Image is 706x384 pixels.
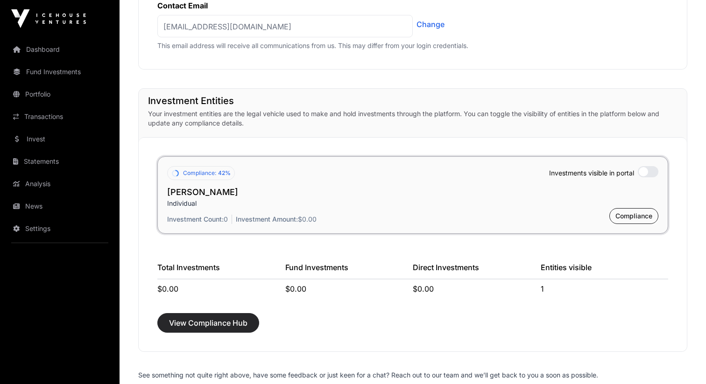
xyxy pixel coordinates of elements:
[7,174,112,194] a: Analysis
[157,313,259,333] button: View Compliance Hub
[549,168,634,178] span: Investments visible in portal
[7,62,112,82] a: Fund Investments
[157,1,208,10] label: Contact Email
[157,262,285,279] div: Total Investments
[169,317,247,328] span: View Compliance Hub
[138,370,687,380] p: See something not quite right above, have some feedback or just keen for a chat? Reach out to our...
[7,129,112,149] a: Invest
[157,322,259,332] a: View Compliance Hub
[157,41,668,50] p: This email address will receive all communications from us. This may differ from your login crede...
[285,283,413,294] div: $0.00
[609,208,658,224] button: Compliance
[7,84,112,105] a: Portfolio
[541,262,669,279] div: Entities visible
[638,166,658,177] label: Minimum 1 Entity Active
[609,214,658,223] a: Compliance
[157,15,413,37] p: [EMAIL_ADDRESS][DOMAIN_NAME]
[7,151,112,172] a: Statements
[236,215,298,223] span: Investment Amount:
[167,215,232,224] p: 0
[218,169,231,177] span: 42%
[7,39,112,60] a: Dashboard
[167,186,658,199] h2: [PERSON_NAME]
[285,262,413,279] div: Fund Investments
[236,215,317,224] p: $0.00
[413,283,541,294] div: $0.00
[167,199,658,208] p: Individual
[167,215,224,223] span: Investment Count:
[7,196,112,216] a: News
[148,94,678,107] h1: Investment Entities
[157,283,285,294] div: $0.00
[7,106,112,127] a: Transactions
[659,339,706,384] iframe: To enrich screen reader interactions, please activate Accessibility in Grammarly extension settings
[413,262,541,279] div: Direct Investments
[541,283,669,294] div: 1
[417,19,445,30] a: Change
[615,211,652,221] span: Compliance
[183,169,216,177] span: Compliance:
[11,9,86,28] img: Icehouse Ventures Logo
[7,218,112,239] a: Settings
[148,109,678,128] p: Your investment entities are the legal vehicle used to make and hold investments through the plat...
[659,339,706,384] div: Chat Widget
